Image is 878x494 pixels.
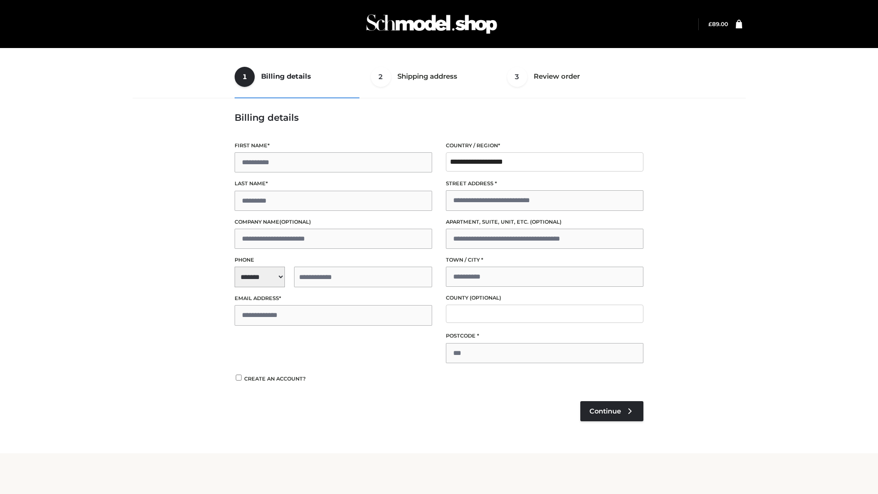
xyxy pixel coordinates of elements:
[446,332,643,340] label: Postcode
[235,141,432,150] label: First name
[446,294,643,302] label: County
[363,6,500,42] img: Schmodel Admin 964
[279,219,311,225] span: (optional)
[708,21,728,27] a: £89.00
[580,401,643,421] a: Continue
[235,256,432,264] label: Phone
[530,219,562,225] span: (optional)
[446,218,643,226] label: Apartment, suite, unit, etc.
[446,141,643,150] label: Country / Region
[235,294,432,303] label: Email address
[235,375,243,381] input: Create an account?
[235,218,432,226] label: Company name
[244,376,306,382] span: Create an account?
[708,21,728,27] bdi: 89.00
[589,407,621,415] span: Continue
[470,295,501,301] span: (optional)
[235,112,643,123] h3: Billing details
[235,179,432,188] label: Last name
[708,21,712,27] span: £
[446,179,643,188] label: Street address
[446,256,643,264] label: Town / City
